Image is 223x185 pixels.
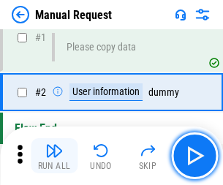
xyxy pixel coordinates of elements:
button: Run All [31,138,78,173]
div: Skip [139,162,157,170]
div: User information [69,83,143,101]
img: Settings menu [194,6,211,23]
img: Support [175,9,186,20]
div: Run All [38,162,71,170]
span: # 1 [35,31,46,43]
div: Please copy data [67,42,136,53]
img: Undo [92,142,110,159]
span: # 2 [35,86,46,98]
img: Back [12,6,29,23]
div: Undo [90,162,112,170]
img: Run All [45,142,63,159]
div: Manual Request [35,8,112,22]
button: Skip [124,138,171,173]
button: Undo [78,138,124,173]
div: dummy [52,83,179,101]
img: Skip [139,142,156,159]
img: Main button [183,144,206,167]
